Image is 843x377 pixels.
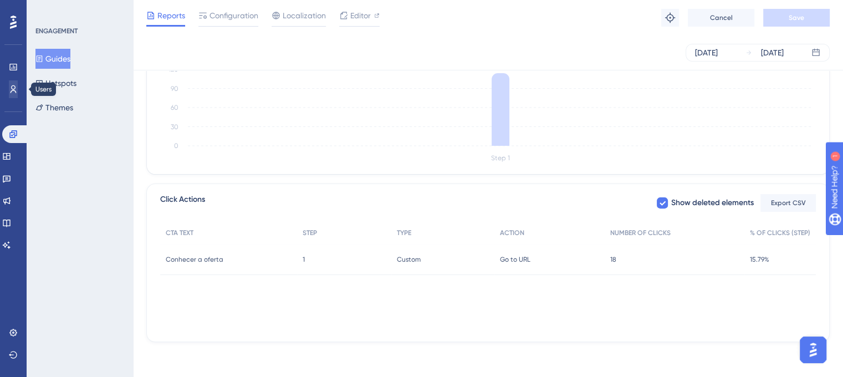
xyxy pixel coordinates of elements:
span: Click Actions [160,193,205,213]
tspan: 114 [495,62,506,73]
span: Editor [350,9,371,22]
span: Custom [397,255,421,264]
button: Hotspots [35,73,76,93]
tspan: 120 [168,65,178,73]
button: Cancel [688,9,754,27]
span: Show deleted elements [671,196,754,210]
iframe: UserGuiding AI Assistant Launcher [796,333,830,366]
span: Localization [283,9,326,22]
span: Reports [157,9,185,22]
button: Export CSV [760,194,816,212]
button: Save [763,9,830,27]
span: TYPE [397,228,411,237]
div: [DATE] [695,46,718,59]
span: 15.79% [750,255,769,264]
span: 1 [303,255,305,264]
span: Go to URL [500,255,530,264]
tspan: 0 [174,142,178,150]
span: ACTION [500,228,524,237]
span: Cancel [710,13,733,22]
button: Guides [35,49,70,69]
span: 18 [610,255,616,264]
tspan: Step 1 [491,154,510,162]
span: Need Help? [26,3,69,16]
span: % OF CLICKS (STEP) [750,228,810,237]
span: Save [789,13,804,22]
div: 1 [77,6,80,14]
span: NUMBER OF CLICKS [610,228,671,237]
div: ENGAGEMENT [35,27,78,35]
tspan: 90 [171,85,178,93]
tspan: 60 [171,104,178,111]
span: Conhecer a oferta [166,255,223,264]
tspan: 30 [171,123,178,131]
span: Export CSV [771,198,806,207]
button: Themes [35,98,73,118]
span: STEP [303,228,317,237]
div: [DATE] [761,46,784,59]
span: Configuration [210,9,258,22]
span: CTA TEXT [166,228,193,237]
